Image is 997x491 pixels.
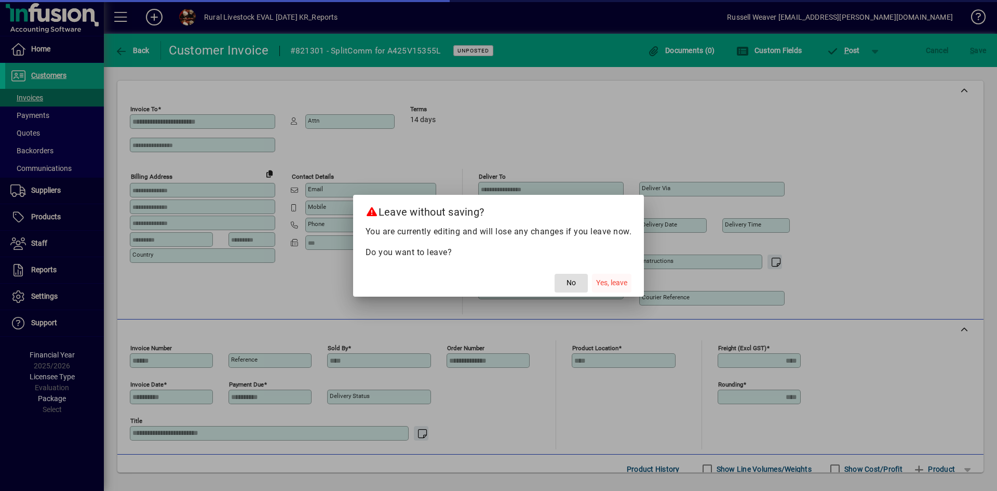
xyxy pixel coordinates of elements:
[555,274,588,293] button: No
[592,274,631,293] button: Yes, leave
[353,195,644,225] h2: Leave without saving?
[366,246,632,259] p: Do you want to leave?
[567,277,576,288] span: No
[366,225,632,238] p: You are currently editing and will lose any changes if you leave now.
[596,277,627,288] span: Yes, leave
